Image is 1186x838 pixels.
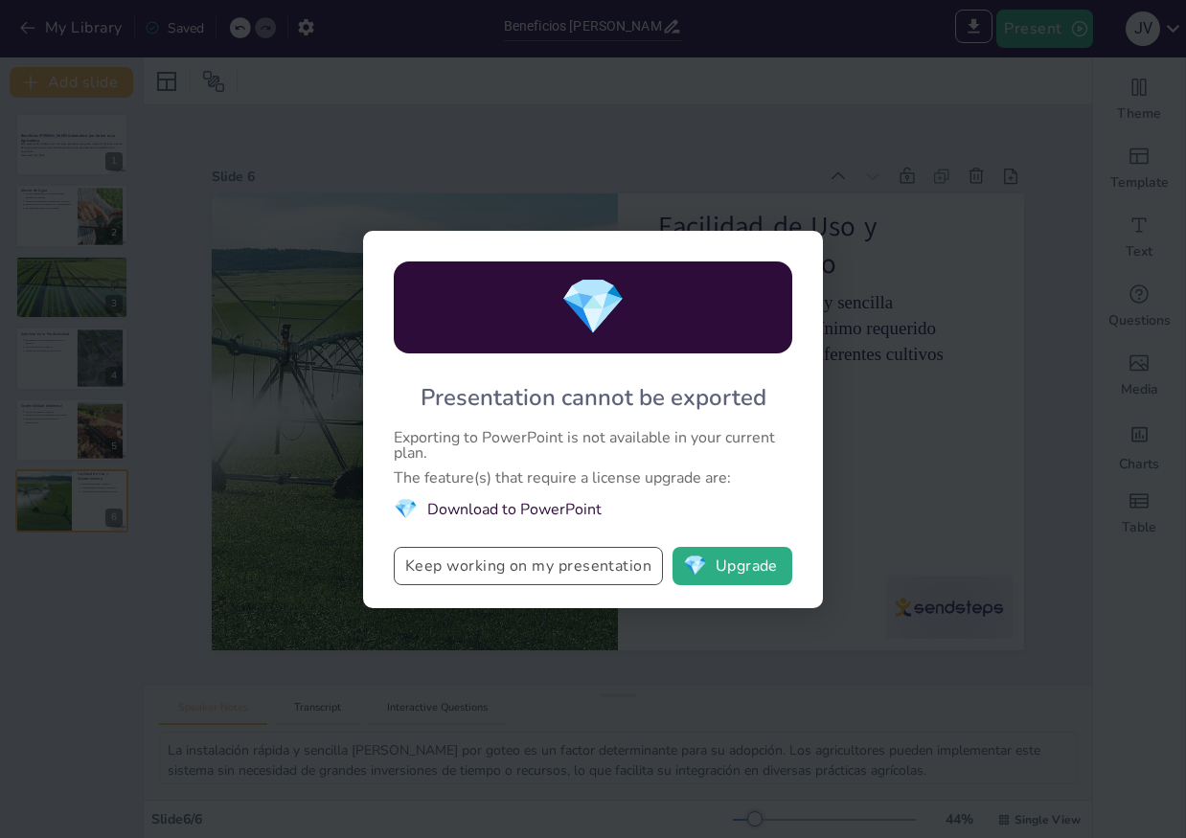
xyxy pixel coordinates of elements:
[394,547,663,585] button: Keep working on my presentation
[394,470,792,486] div: The feature(s) that require a license upgrade are:
[559,267,627,348] span: diamond
[394,430,792,461] div: Exporting to PowerPoint is not available in your current plan.
[421,380,766,415] div: Presentation cannot be exported
[394,495,792,524] li: Download to PowerPoint
[673,547,792,585] button: diamondUpgrade
[394,495,418,524] span: diamond
[683,556,707,576] span: diamond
